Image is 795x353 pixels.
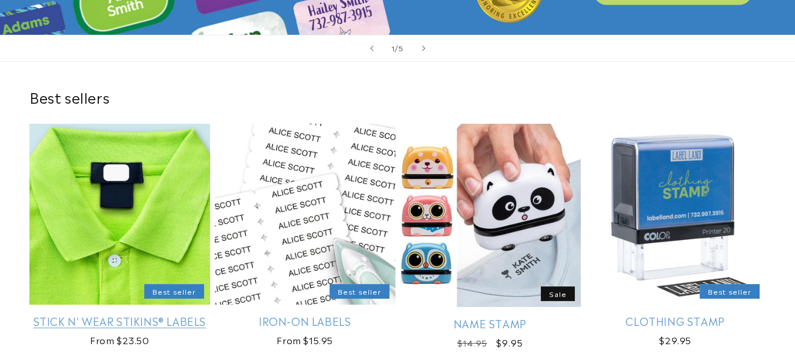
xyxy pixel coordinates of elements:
span: 5 [398,42,404,54]
h2: Best sellers [29,88,766,106]
button: Next slide [411,35,437,61]
a: Name Stamp [400,316,581,330]
a: Stick N' Wear Stikins® Labels [29,314,210,328]
a: Iron-On Labels [215,314,395,328]
iframe: Gorgias Floating Chat [548,298,783,341]
span: / [395,42,398,54]
button: Previous slide [359,35,385,61]
span: 1 [391,42,395,54]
